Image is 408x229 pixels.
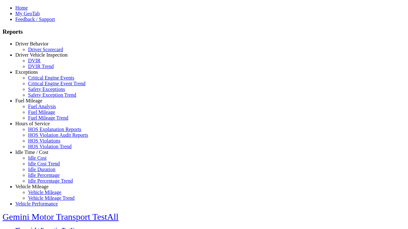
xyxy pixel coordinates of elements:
[28,178,73,184] a: Idle Percentage Trend
[15,17,55,22] a: Feedback / Support
[15,121,50,126] a: Hours of Service
[28,58,40,63] a: DVIR
[15,201,58,206] a: Vehicle Performance
[28,127,81,132] a: HOS Explanation Reports
[28,109,55,115] a: Fuel Mileage
[28,144,72,149] a: HOS Violation Trend
[3,28,405,35] h3: Reports
[15,98,42,103] a: Fuel Mileage
[15,149,48,155] a: Idle Time / Cost
[15,5,28,10] a: Home
[28,132,88,138] a: HOS Violation Audit Reports
[28,92,76,98] a: Safety Exception Trend
[28,195,75,201] a: Vehicle Mileage Trend
[15,11,40,16] a: My GeoTab
[28,47,63,52] a: Driver Scorecard
[3,212,119,222] a: Gemini Motor Transport TestAll
[28,115,68,121] a: Fuel Mileage Trend
[28,87,65,92] a: Safety Exceptions
[28,190,61,195] a: Vehicle Mileage
[28,81,85,86] a: Critical Engine Event Trend
[15,52,68,58] a: Driver Vehicle Inspection
[28,172,60,178] a: Idle Percentage
[28,75,74,80] a: Critical Engine Events
[15,184,48,189] a: Vehicle Mileage
[28,104,56,109] a: Fuel Analysis
[28,155,47,161] a: Idle Cost
[28,161,60,166] a: Idle Cost Trend
[28,138,60,143] a: HOS Violations
[28,167,55,172] a: Idle Duration
[28,64,54,69] a: DVIR Trend
[15,41,48,46] a: Driver Behavior
[15,69,38,75] a: Exceptions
